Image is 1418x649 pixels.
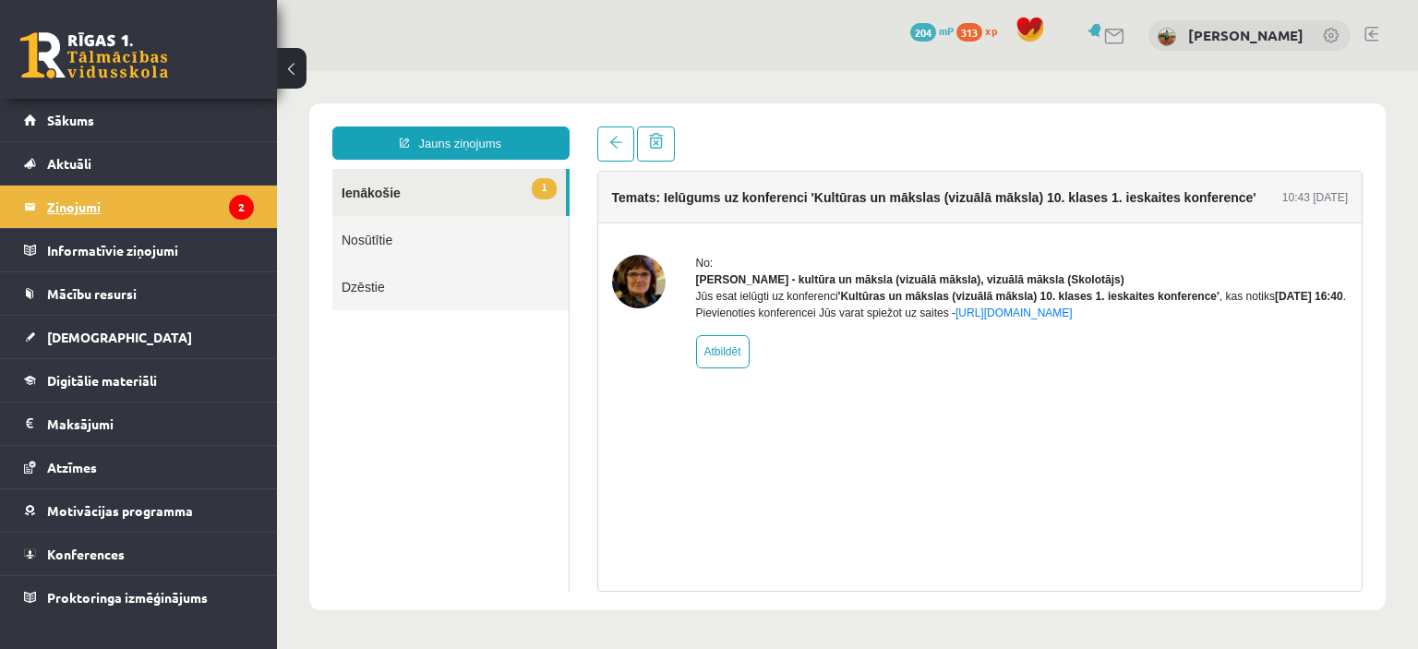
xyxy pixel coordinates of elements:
span: Proktoringa izmēģinājums [47,589,208,606]
legend: Maksājumi [47,403,254,445]
span: [DEMOGRAPHIC_DATA] [47,329,192,345]
a: [PERSON_NAME] [1188,26,1304,44]
a: Motivācijas programma [24,489,254,532]
a: Dzēstie [55,192,292,239]
i: 2 [229,195,254,220]
a: [URL][DOMAIN_NAME] [679,235,796,248]
span: Motivācijas programma [47,502,193,519]
a: Sākums [24,99,254,141]
span: 204 [910,23,936,42]
span: Sākums [47,112,94,128]
span: mP [939,23,954,38]
a: Informatīvie ziņojumi [24,229,254,271]
img: Ilze Kolka - kultūra un māksla (vizuālā māksla), vizuālā māksla [335,184,389,237]
a: Atzīmes [24,446,254,488]
a: Nosūtītie [55,145,292,192]
a: 204 mP [910,23,954,38]
b: [DATE] 16:40 [998,219,1066,232]
div: 10:43 [DATE] [1005,118,1071,135]
b: 'Kultūras un mākslas (vizuālā māksla) 10. klases 1. ieskaites konference' [561,219,943,232]
span: xp [985,23,997,38]
a: Jauns ziņojums [55,55,293,89]
a: 1Ienākošie [55,98,289,145]
a: Ziņojumi2 [24,186,254,228]
a: Proktoringa izmēģinājums [24,576,254,619]
span: Mācību resursi [47,285,137,302]
span: 313 [956,23,982,42]
a: Atbildēt [419,264,473,297]
span: Digitālie materiāli [47,372,157,389]
a: Maksājumi [24,403,254,445]
a: 313 xp [956,23,1006,38]
img: Toms Tarasovs [1158,28,1176,46]
legend: Informatīvie ziņojumi [47,229,254,271]
div: Jūs esat ielūgti uz konferenci , kas notiks . Pievienoties konferencei Jūs varat spiežot uz saites - [419,217,1072,250]
legend: Ziņojumi [47,186,254,228]
span: 1 [255,107,279,128]
strong: [PERSON_NAME] - kultūra un māksla (vizuālā māksla), vizuālā māksla (Skolotājs) [419,202,847,215]
h4: Temats: Ielūgums uz konferenci 'Kultūras un mākslas (vizuālā māksla) 10. klases 1. ieskaites konf... [335,119,979,134]
span: Atzīmes [47,459,97,475]
a: Digitālie materiāli [24,359,254,402]
span: Aktuāli [47,155,91,172]
a: Rīgas 1. Tālmācības vidusskola [20,32,168,78]
a: Mācību resursi [24,272,254,315]
a: [DEMOGRAPHIC_DATA] [24,316,254,358]
span: Konferences [47,546,125,562]
div: No: [419,184,1072,200]
a: Konferences [24,533,254,575]
a: Aktuāli [24,142,254,185]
